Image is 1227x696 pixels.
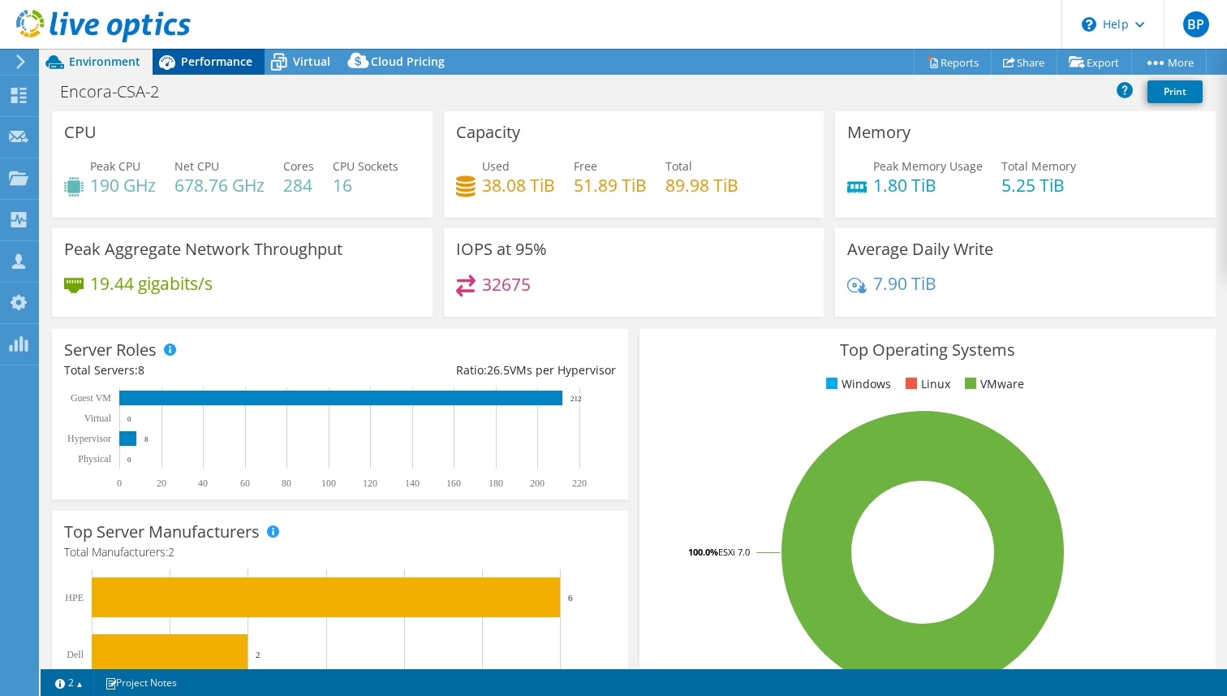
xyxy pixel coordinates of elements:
[1001,158,1076,174] span: Total Memory
[198,478,208,489] text: 40
[822,375,891,393] li: Windows
[321,478,336,489] text: 100
[90,176,156,194] h4: 190 GHz
[64,543,616,561] h4: Total Manufacturers:
[64,361,340,379] div: Total Servers:
[93,672,188,693] a: Project Notes
[1001,176,1076,194] h4: 5.25 TiB
[44,672,94,693] a: 2
[961,375,1024,393] li: VMware
[991,50,1057,75] a: Share
[127,415,131,423] text: 0
[1183,11,1209,37] span: BP
[293,54,330,69] span: Virtual
[90,158,140,174] span: Peak CPU
[64,523,260,541] h3: Top Server Manufacturers
[283,176,314,194] h4: 284
[144,435,149,443] text: 8
[1057,50,1132,75] a: Export
[574,176,647,194] h4: 51.89 TiB
[117,478,122,489] text: 0
[53,83,184,101] h1: Encora-CSA-2
[665,158,692,174] span: Total
[665,176,738,194] h4: 89.98 TiB
[371,54,445,69] span: Cloud Pricing
[1131,50,1207,75] a: More
[181,54,252,69] span: Performance
[64,123,97,141] h3: CPU
[847,240,993,258] h3: Average Daily Write
[572,478,587,489] text: 220
[487,362,510,378] span: 26.5
[282,478,291,489] text: 80
[530,478,545,489] text: 200
[90,275,213,292] h4: 19.44 gigabits/s
[405,478,420,489] text: 140
[67,433,111,444] text: Hypervisor
[65,592,84,603] text: HPE
[333,158,398,174] span: CPU Sockets
[1082,17,1096,32] svg: \n
[157,478,166,489] text: 20
[456,123,520,141] h3: Capacity
[456,240,547,258] h3: IOPS at 95%
[688,546,718,558] tspan: 100.0%
[873,275,936,292] h4: 7.90 TiB
[64,240,342,258] h3: Peak Aggregate Network Throughput
[902,375,950,393] li: Linux
[64,341,157,359] h3: Server Roles
[78,453,111,465] text: Physical
[71,392,111,404] text: Guest VM
[256,650,260,659] text: 2
[482,158,510,174] span: Used
[84,413,112,424] text: Virtual
[873,158,983,174] span: Peak Memory Usage
[847,123,911,141] h3: Memory
[718,546,750,558] tspan: ESXi 7.0
[1147,80,1203,103] a: Print
[574,158,597,174] span: Free
[568,593,573,603] text: 6
[482,275,531,293] h4: 32675
[127,456,131,464] text: 0
[333,176,398,194] h4: 16
[652,341,1203,359] h3: Top Operating Systems
[340,361,616,379] div: Ratio: VMs per Hypervisor
[489,478,503,489] text: 180
[283,158,314,174] span: Cores
[570,395,582,403] text: 212
[240,478,250,489] text: 60
[168,544,174,560] span: 2
[363,478,377,489] text: 120
[914,50,992,75] a: Reports
[174,176,265,194] h4: 678.76 GHz
[482,176,555,194] h4: 38.08 TiB
[67,649,84,660] text: Dell
[69,54,140,69] span: Environment
[446,478,461,489] text: 160
[174,158,219,174] span: Net CPU
[138,362,144,378] span: 8
[873,176,983,194] h4: 1.80 TiB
